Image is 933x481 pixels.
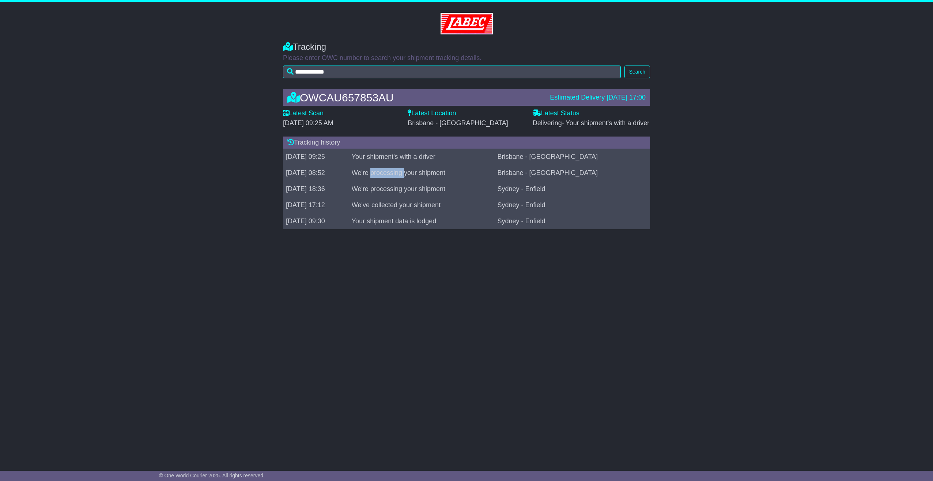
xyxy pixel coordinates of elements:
[441,13,493,34] img: GetCustomerLogo
[495,181,650,197] td: Sydney - Enfield
[283,197,349,213] td: [DATE] 17:12
[283,119,333,127] span: [DATE] 09:25 AM
[284,92,546,104] div: OWCAU657853AU
[349,197,495,213] td: We've collected your shipment
[533,109,579,118] label: Latest Status
[550,94,646,102] div: Estimated Delivery [DATE] 17:00
[283,42,650,52] div: Tracking
[283,181,349,197] td: [DATE] 18:36
[533,119,650,127] span: Delivering
[495,165,650,181] td: Brisbane - [GEOGRAPHIC_DATA]
[624,66,650,78] button: Search
[349,165,495,181] td: We're processing your shipment
[349,149,495,165] td: Your shipment's with a driver
[283,109,324,118] label: Latest Scan
[495,213,650,230] td: Sydney - Enfield
[408,119,508,127] span: Brisbane - [GEOGRAPHIC_DATA]
[495,149,650,165] td: Brisbane - [GEOGRAPHIC_DATA]
[283,165,349,181] td: [DATE] 08:52
[283,54,650,62] p: Please enter OWC number to search your shipment tracking details.
[283,149,349,165] td: [DATE] 09:25
[495,197,650,213] td: Sydney - Enfield
[349,181,495,197] td: We're processing your shipment
[349,213,495,230] td: Your shipment data is lodged
[283,213,349,230] td: [DATE] 09:30
[283,137,650,149] div: Tracking history
[159,473,265,478] span: © One World Courier 2025. All rights reserved.
[408,109,456,118] label: Latest Location
[562,119,650,127] span: - Your shipment's with a driver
